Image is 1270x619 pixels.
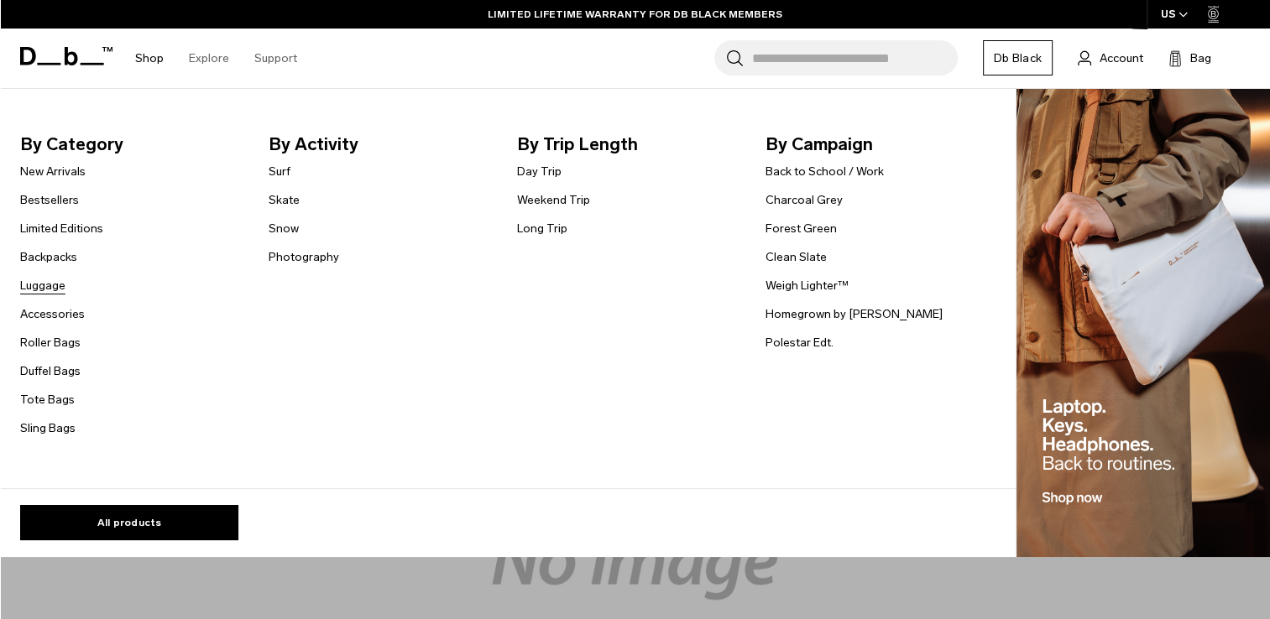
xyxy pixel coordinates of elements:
a: All products [20,505,238,540]
a: Accessories [20,305,85,323]
a: Roller Bags [20,334,81,351]
a: LIMITED LIFETIME WARRANTY FOR DB BLACK MEMBERS [488,7,782,22]
a: Bestsellers [20,191,79,209]
a: Limited Editions [20,220,103,237]
a: Db Black [983,40,1053,75]
a: Surf [269,163,290,180]
a: Support [254,29,297,88]
a: Tote Bags [20,391,75,408]
a: Weigh Lighter™ [766,277,849,294]
nav: Main Navigation [123,29,310,88]
span: By Activity [269,131,490,158]
button: Bag [1168,48,1211,68]
a: Charcoal Grey [766,191,843,209]
a: Forest Green [766,220,837,237]
a: Weekend Trip [517,191,590,209]
a: Homegrown by [PERSON_NAME] [766,305,943,323]
a: Backpacks [20,248,77,266]
a: Skate [269,191,300,209]
a: Snow [269,220,299,237]
span: Account [1100,49,1143,67]
a: Day Trip [517,163,562,180]
a: Duffel Bags [20,362,81,380]
span: By Campaign [766,131,987,158]
a: Back to School / Work [766,163,884,180]
span: By Category [20,131,242,158]
a: Sling Bags [20,419,76,437]
a: Luggage [20,277,65,294]
span: Bag [1190,49,1211,67]
a: Clean Slate [766,248,827,266]
a: New Arrivals [20,163,86,180]
span: By Trip Length [517,131,739,158]
a: Account [1078,48,1143,68]
a: Photography [269,248,339,266]
a: Polestar Edt. [766,334,834,351]
img: Db [1017,89,1270,558]
a: Shop [135,29,164,88]
a: Explore [189,29,229,88]
a: Long Trip [517,220,567,237]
